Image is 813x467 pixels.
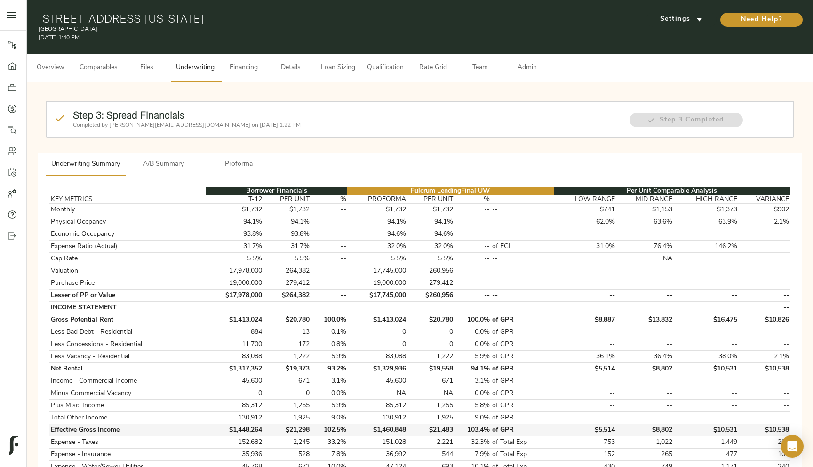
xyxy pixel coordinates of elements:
[554,204,616,216] td: $741
[674,351,738,363] td: 38.0%
[491,351,554,363] td: of GPR
[206,326,263,338] td: 884
[738,400,790,412] td: --
[491,449,554,461] td: of Total Exp
[311,204,347,216] td: --
[407,290,454,302] td: $260,956
[491,436,554,449] td: of Total Exp
[454,326,491,338] td: 0.0%
[226,62,262,74] span: Financing
[407,265,454,277] td: 260,956
[311,400,347,412] td: 5.9%
[49,351,206,363] td: Less Vacancy - Residential
[738,216,790,228] td: 2.1%
[674,338,738,351] td: --
[738,195,790,204] th: VARIANCE
[311,449,347,461] td: 7.8%
[311,424,347,436] td: 102.5%
[347,338,407,351] td: 0
[32,62,68,74] span: Overview
[311,351,347,363] td: 5.9%
[554,400,616,412] td: --
[554,375,616,387] td: --
[347,216,407,228] td: 94.1%
[311,241,347,253] td: --
[49,326,206,338] td: Less Bad Debt - Residential
[738,290,790,302] td: --
[674,228,738,241] td: --
[616,228,673,241] td: --
[49,216,206,228] td: Physical Occpancy
[454,412,491,424] td: 9.0%
[674,277,738,290] td: --
[454,338,491,351] td: 0.0%
[263,326,311,338] td: 13
[311,338,347,351] td: 0.8%
[454,277,491,290] td: --
[616,424,673,436] td: $8,802
[347,290,407,302] td: $17,745,000
[49,387,206,400] td: Minus Commercial Vacancy
[407,400,454,412] td: 1,255
[407,338,454,351] td: 0
[730,14,793,26] span: Need Help?
[454,290,491,302] td: --
[207,159,271,170] span: Proforma
[347,253,407,265] td: 5.5%
[738,204,790,216] td: $902
[491,326,554,338] td: of GPR
[554,314,616,326] td: $8,887
[206,241,263,253] td: 31.7%
[407,375,454,387] td: 671
[347,363,407,375] td: $1,329,936
[273,62,309,74] span: Details
[206,412,263,424] td: 130,912
[206,314,263,326] td: $1,413,024
[674,241,738,253] td: 146.2%
[554,338,616,351] td: --
[454,375,491,387] td: 3.1%
[407,436,454,449] td: 2,221
[491,400,554,412] td: of GPR
[554,265,616,277] td: --
[407,253,454,265] td: 5.5%
[206,228,263,241] td: 93.8%
[554,351,616,363] td: 36.1%
[9,436,18,455] img: logo
[738,375,790,387] td: --
[206,277,263,290] td: 19,000,000
[367,62,404,74] span: Qualification
[454,204,491,216] td: --
[206,195,263,204] th: T-12
[655,14,707,25] span: Settings
[347,424,407,436] td: $1,460,848
[454,387,491,400] td: 0.0%
[39,25,547,33] p: [GEOGRAPHIC_DATA]
[347,449,407,461] td: 36,992
[720,13,803,27] button: Need Help?
[347,187,553,195] th: Fulcrum Lending Final UW
[738,302,790,314] td: --
[616,326,673,338] td: --
[311,314,347,326] td: 100.0%
[206,216,263,228] td: 94.1%
[491,216,554,228] td: --
[738,363,790,375] td: $10,538
[347,277,407,290] td: 19,000,000
[738,277,790,290] td: --
[49,375,206,387] td: Income - Commercial Income
[347,436,407,449] td: 151,028
[616,375,673,387] td: --
[616,290,673,302] td: --
[491,375,554,387] td: of GPR
[491,277,554,290] td: --
[263,265,311,277] td: 264,382
[415,62,451,74] span: Rate Grid
[311,265,347,277] td: --
[263,387,311,400] td: 0
[407,241,454,253] td: 32.0%
[49,338,206,351] td: Less Concessions - Residential
[347,387,407,400] td: NA
[206,253,263,265] td: 5.5%
[407,195,454,204] th: PER UNIT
